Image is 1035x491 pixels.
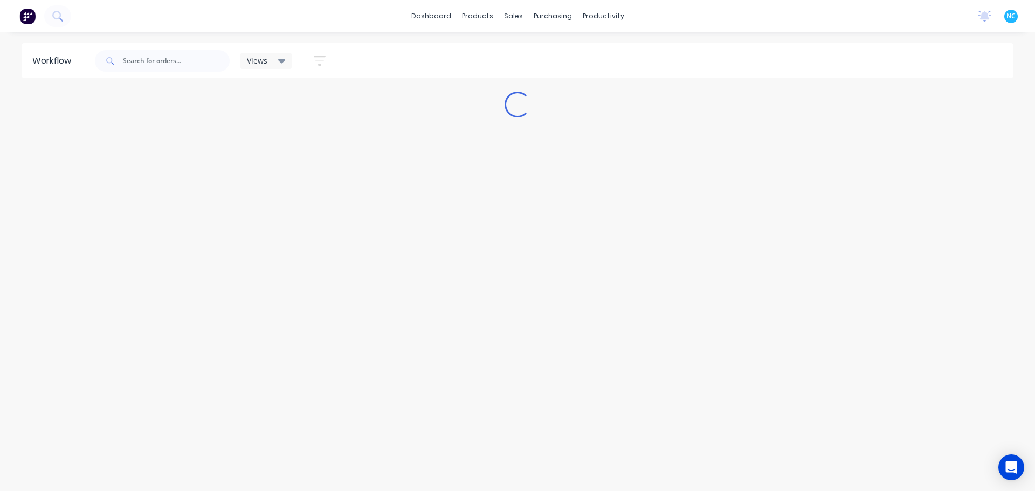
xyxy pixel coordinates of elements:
[32,54,77,67] div: Workflow
[247,55,267,66] span: Views
[577,8,630,24] div: productivity
[457,8,499,24] div: products
[528,8,577,24] div: purchasing
[123,50,230,72] input: Search for orders...
[998,454,1024,480] div: Open Intercom Messenger
[1006,11,1016,21] span: NC
[19,8,36,24] img: Factory
[406,8,457,24] a: dashboard
[499,8,528,24] div: sales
